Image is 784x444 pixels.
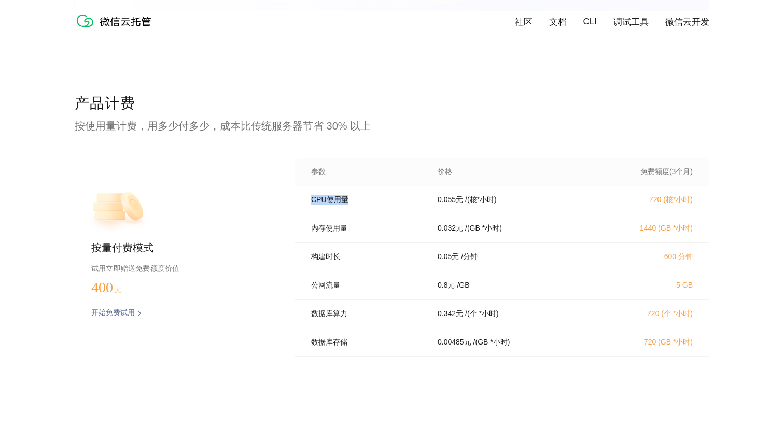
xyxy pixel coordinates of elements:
a: 微信云托管 [75,24,158,33]
p: / GB [457,281,469,290]
p: 720 (GB *小时) [601,338,693,347]
a: 调试工具 [613,16,649,28]
p: / (GB *小时) [465,224,502,233]
a: CLI [583,17,597,27]
p: CPU使用量 [311,195,423,205]
p: / (GB *小时) [473,338,510,347]
p: / (个 *小时) [465,309,499,319]
p: 公网流量 [311,281,423,290]
p: 0.342 元 [438,309,463,319]
p: 试用立即赠送免费额度价值 [91,262,261,275]
p: 数据库存储 [311,338,423,347]
p: 720 (个 *小时) [601,309,693,319]
p: 5 GB [601,281,693,289]
p: 产品计费 [75,94,709,114]
p: 数据库算力 [311,309,423,319]
a: 社区 [515,16,533,28]
p: 按量付费模式 [91,241,261,255]
p: 内存使用量 [311,224,423,233]
p: 0.032 元 [438,224,463,233]
a: 文档 [549,16,567,28]
p: 0.8 元 [438,281,455,290]
p: 600 分钟 [601,252,693,262]
p: 按使用量计费，用多少付多少，成本比传统服务器节省 30% 以上 [75,119,709,133]
p: 0.055 元 [438,195,463,205]
p: 开始免费试用 [91,308,135,319]
p: 720 (核*小时) [601,195,693,205]
p: 构建时长 [311,252,423,262]
span: 元 [115,286,122,294]
p: 1440 (GB *小时) [601,224,693,233]
p: / (核*小时) [465,195,497,205]
p: 0.00485 元 [438,338,471,347]
a: 微信云开发 [665,16,709,28]
img: 微信云托管 [75,10,158,31]
p: 参数 [311,167,423,177]
p: / 分钟 [461,252,478,262]
p: 400 [91,279,143,296]
p: 0.05 元 [438,252,459,262]
p: 价格 [438,167,452,177]
p: 免费额度(3个月) [601,167,693,177]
